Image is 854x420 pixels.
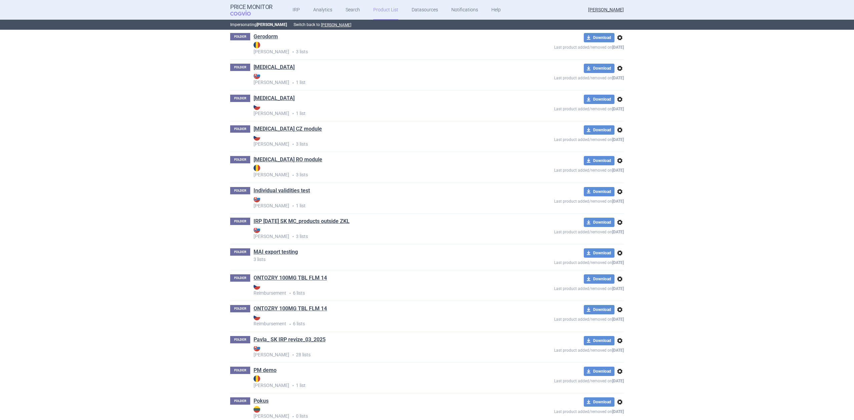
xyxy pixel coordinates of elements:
[254,103,260,110] img: CZ
[254,218,350,225] a: IRP [DATE] SK MC_products outside ZKL
[289,172,296,179] i: •
[254,406,260,413] img: LT
[506,407,624,415] p: Last product added/removed on
[254,314,506,327] p: 6 lists
[254,42,506,54] strong: [PERSON_NAME]
[584,64,614,73] button: Download
[254,345,260,351] img: SK
[506,258,624,266] p: Last product added/removed on
[506,165,624,174] p: Last product added/removed on
[254,226,506,239] strong: [PERSON_NAME]
[254,156,322,163] a: [MEDICAL_DATA] RO module
[612,348,624,353] strong: [DATE]
[254,187,310,194] a: Individual validities test
[230,397,250,405] p: FOLDER
[254,134,506,147] strong: [PERSON_NAME]
[506,135,624,143] p: Last product added/removed on
[254,33,278,42] h1: Gerodorm
[612,137,624,142] strong: [DATE]
[254,196,260,202] img: SK
[230,248,250,256] p: FOLDER
[230,4,273,10] strong: Price Monitor
[254,226,506,240] p: 3 lists
[506,376,624,384] p: Last product added/removed on
[230,33,250,40] p: FOLDER
[254,375,260,382] img: RO
[612,76,624,80] strong: [DATE]
[254,336,326,345] h1: Pavla_ SK IRP revize_03_2025
[254,156,322,165] h1: Humira RO module
[254,95,295,102] a: [MEDICAL_DATA]
[254,375,506,389] p: 1 list
[230,218,250,225] p: FOLDER
[254,42,260,48] img: RO
[254,367,277,374] a: PM demo
[254,226,260,233] img: SK
[289,233,296,240] i: •
[289,80,296,86] i: •
[612,45,624,50] strong: [DATE]
[254,72,260,79] img: SK
[254,305,327,312] a: ONTOZRY 100MG TBL FLM 14
[254,367,277,375] h1: PM demo
[612,199,624,204] strong: [DATE]
[254,305,327,314] h1: ONTOZRY 100MG TBL FLM 14
[289,49,296,55] i: •
[584,336,614,345] button: Download
[254,274,327,282] a: ONTOZRY 100MG TBL FLM 14
[506,314,624,323] p: Last product added/removed on
[584,367,614,376] button: Download
[254,283,260,290] img: CZ
[254,406,506,419] strong: [PERSON_NAME]
[254,345,506,357] strong: [PERSON_NAME]
[254,125,322,133] a: [MEDICAL_DATA] CZ module
[254,134,506,148] p: 3 lists
[506,284,624,292] p: Last product added/removed on
[584,33,614,42] button: Download
[254,345,506,358] p: 28 lists
[254,64,295,71] a: [MEDICAL_DATA]
[230,10,260,16] span: COGVIO
[230,187,250,194] p: FOLDER
[254,314,506,326] strong: Reimbursement
[230,336,250,343] p: FOLDER
[612,230,624,234] strong: [DATE]
[286,321,293,328] i: •
[254,218,350,226] h1: IRP 1.7.2025 SK MC_products outside ZKL
[230,305,250,312] p: FOLDER
[254,375,506,388] strong: [PERSON_NAME]
[230,95,250,102] p: FOLDER
[254,336,326,343] a: Pavla_ SK IRP revize_03_2025
[584,274,614,284] button: Download
[584,125,614,135] button: Download
[254,187,310,196] h1: Individual validities test
[254,397,269,405] a: Pokus
[584,248,614,258] button: Download
[230,156,250,163] p: FOLDER
[254,95,295,103] h1: Humira
[254,33,278,40] a: Gerodorm
[254,165,506,177] strong: [PERSON_NAME]
[584,305,614,314] button: Download
[254,134,260,141] img: CZ
[584,397,614,407] button: Download
[254,397,269,406] h1: Pokus
[289,413,296,420] i: •
[584,156,614,165] button: Download
[612,107,624,111] strong: [DATE]
[230,367,250,374] p: FOLDER
[584,95,614,104] button: Download
[289,203,296,209] i: •
[254,274,327,283] h1: ONTOZRY 100MG TBL FLM 14
[254,72,506,85] strong: [PERSON_NAME]
[289,110,296,117] i: •
[230,125,250,133] p: FOLDER
[254,64,295,72] h1: Humira
[254,248,298,256] a: MAI export testing
[230,20,624,30] p: Impersonating Switch back to
[506,73,624,81] p: Last product added/removed on
[254,248,298,257] h1: MAI export testing
[612,168,624,173] strong: [DATE]
[230,4,273,16] a: Price MonitorCOGVIO
[254,196,506,208] strong: [PERSON_NAME]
